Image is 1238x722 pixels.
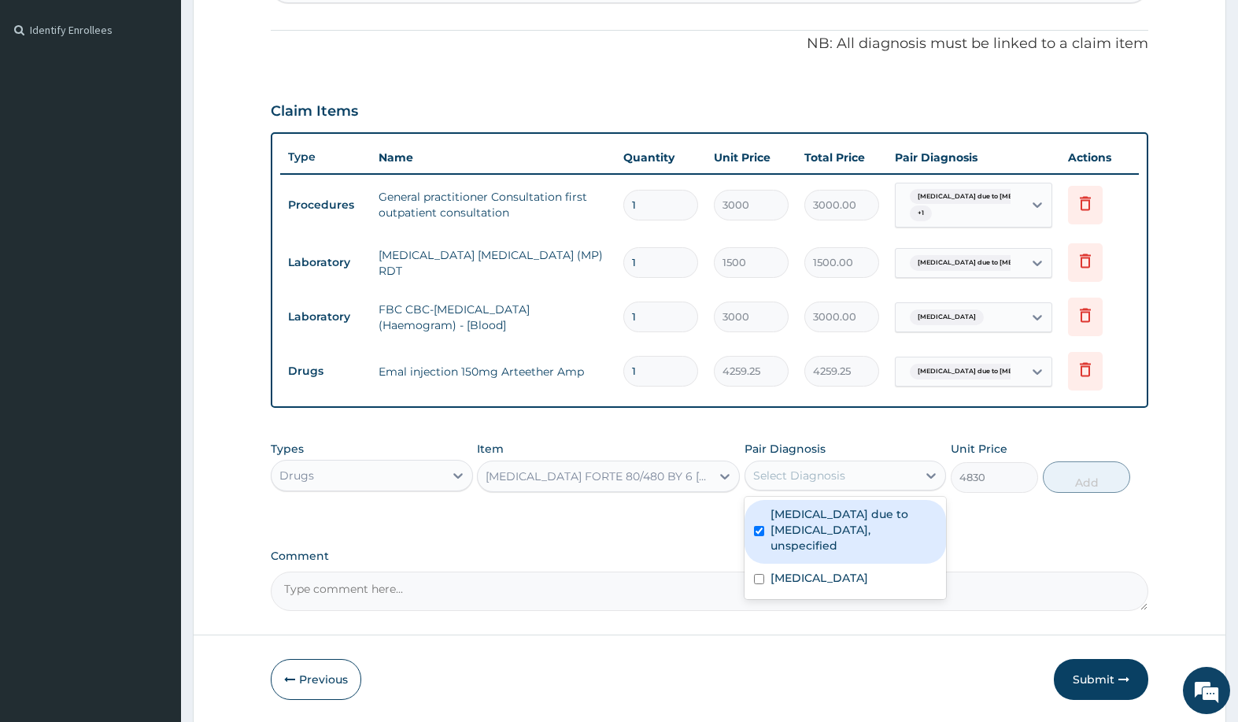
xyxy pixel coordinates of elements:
div: Drugs [279,468,314,483]
td: Procedures [280,191,371,220]
th: Name [371,142,615,173]
label: Comment [271,550,1147,563]
td: Laboratory [280,302,371,331]
label: Item [477,441,504,457]
button: Previous [271,659,361,700]
span: + 1 [910,205,932,221]
div: Chat with us now [82,88,264,109]
label: [MEDICAL_DATA] due to [MEDICAL_DATA], unspecified [771,506,937,554]
th: Unit Price [706,142,796,173]
th: Total Price [796,142,887,173]
td: Drugs [280,357,371,386]
th: Quantity [615,142,706,173]
th: Type [280,143,371,172]
span: [MEDICAL_DATA] due to [MEDICAL_DATA] falc... [910,255,1084,271]
button: Add [1043,461,1130,493]
label: Pair Diagnosis [745,441,826,457]
h3: Claim Items [271,103,358,120]
td: FBC CBC-[MEDICAL_DATA] (Haemogram) - [Blood] [371,294,615,341]
textarea: Type your message and hit 'Enter' [8,430,300,485]
span: We're online! [91,198,217,357]
th: Actions [1060,142,1139,173]
span: [MEDICAL_DATA] due to [MEDICAL_DATA] falc... [910,364,1084,380]
img: d_794563401_company_1708531726252_794563401 [29,79,64,118]
td: Emal injection 150mg Arteether Amp [371,356,615,387]
label: Types [271,442,304,456]
label: Unit Price [951,441,1007,457]
div: [MEDICAL_DATA] FORTE 80/480 BY 6 [MEDICAL_DATA] [MEDICAL_DATA][PERSON_NAME] [486,468,712,484]
div: Minimize live chat window [258,8,296,46]
td: [MEDICAL_DATA] [MEDICAL_DATA] (MP) RDT [371,239,615,287]
label: [MEDICAL_DATA] [771,570,868,586]
td: Laboratory [280,248,371,277]
th: Pair Diagnosis [887,142,1060,173]
span: [MEDICAL_DATA] due to [MEDICAL_DATA] falc... [910,189,1084,205]
div: Select Diagnosis [753,468,845,483]
p: NB: All diagnosis must be linked to a claim item [271,34,1147,54]
td: General practitioner Consultation first outpatient consultation [371,181,615,228]
button: Submit [1054,659,1148,700]
span: [MEDICAL_DATA] [910,309,984,325]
